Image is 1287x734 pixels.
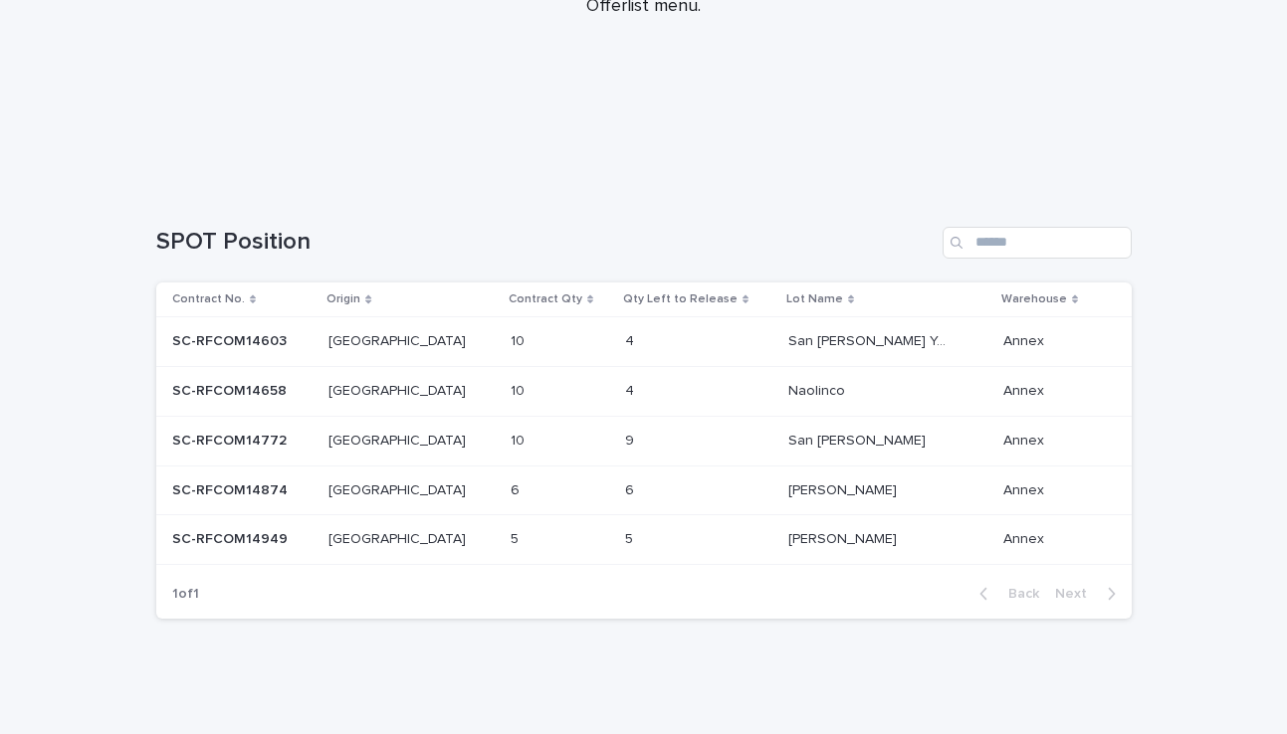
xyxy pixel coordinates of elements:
p: Naolinco [788,379,849,400]
p: Contract No. [172,288,245,310]
p: San [PERSON_NAME] Yogondoy [788,329,959,350]
p: Annex [1003,429,1048,450]
p: [GEOGRAPHIC_DATA] [328,527,470,548]
p: Annex [1003,379,1048,400]
button: Next [1047,585,1132,603]
p: SC-RFCOM14603 [172,329,291,350]
p: 10 [511,429,529,450]
button: Back [964,585,1047,603]
p: Annex [1003,329,1048,350]
p: [GEOGRAPHIC_DATA] [328,329,470,350]
p: Lot Name [786,288,843,310]
p: [GEOGRAPHIC_DATA] [328,478,470,499]
span: Back [996,587,1039,601]
p: Annex [1003,527,1048,548]
p: [PERSON_NAME] [788,527,901,548]
p: 5 [625,527,637,548]
p: 5 [511,527,523,548]
span: Next [1055,587,1099,601]
p: 10 [511,379,529,400]
p: SC-RFCOM14874 [172,478,292,499]
tr: SC-RFCOM14949SC-RFCOM14949 [GEOGRAPHIC_DATA][GEOGRAPHIC_DATA] 55 55 [PERSON_NAME][PERSON_NAME] An... [156,515,1132,565]
p: 9 [625,429,638,450]
p: 1 of 1 [156,570,215,619]
tr: SC-RFCOM14772SC-RFCOM14772 [GEOGRAPHIC_DATA][GEOGRAPHIC_DATA] 1010 99 San [PERSON_NAME]San [PERSO... [156,416,1132,465]
p: 4 [625,379,638,400]
h1: SPOT Position [156,228,935,257]
p: Warehouse [1001,288,1067,310]
p: 10 [511,329,529,350]
p: San [PERSON_NAME] [788,429,930,450]
p: Origin [326,288,360,310]
tr: SC-RFCOM14603SC-RFCOM14603 [GEOGRAPHIC_DATA][GEOGRAPHIC_DATA] 1010 44 San [PERSON_NAME] YogondoyS... [156,317,1132,367]
p: Qty Left to Release [623,288,738,310]
p: SC-RFCOM14658 [172,379,291,400]
p: 4 [625,329,638,350]
p: 6 [625,478,638,499]
p: [PERSON_NAME] [788,478,901,499]
p: Contract Qty [509,288,582,310]
p: [GEOGRAPHIC_DATA] [328,429,470,450]
input: Search [943,227,1132,259]
tr: SC-RFCOM14874SC-RFCOM14874 [GEOGRAPHIC_DATA][GEOGRAPHIC_DATA] 66 66 [PERSON_NAME][PERSON_NAME] An... [156,465,1132,515]
p: SC-RFCOM14949 [172,527,292,548]
p: 6 [511,478,524,499]
p: Annex [1003,478,1048,499]
p: [GEOGRAPHIC_DATA] [328,379,470,400]
tr: SC-RFCOM14658SC-RFCOM14658 [GEOGRAPHIC_DATA][GEOGRAPHIC_DATA] 1010 44 NaolincoNaolinco AnnexAnnex [156,366,1132,416]
p: SC-RFCOM14772 [172,429,291,450]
